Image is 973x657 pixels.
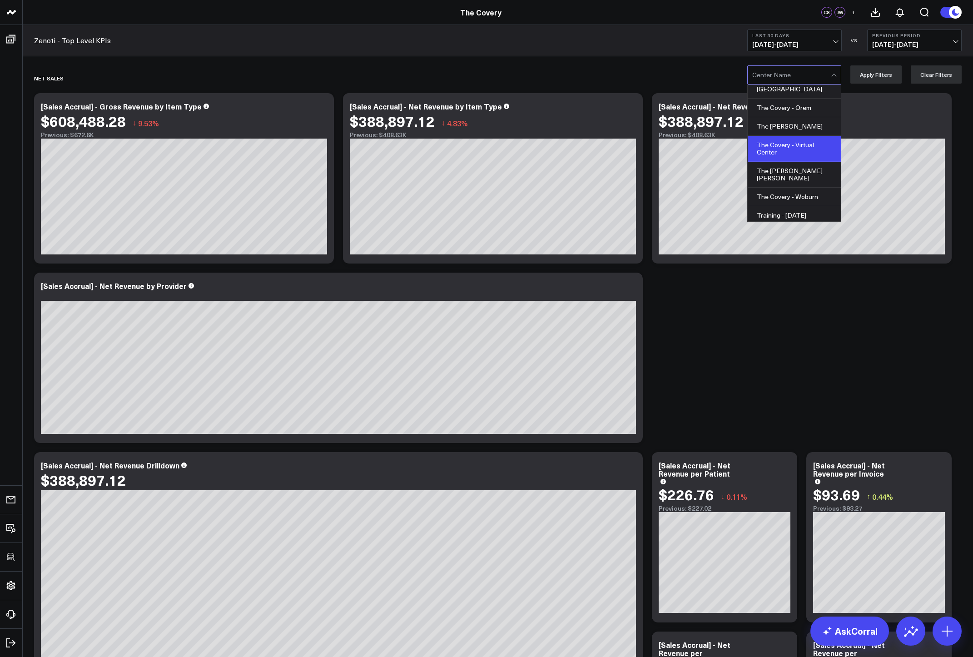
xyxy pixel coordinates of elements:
div: The Covery - [GEOGRAPHIC_DATA] [748,73,841,99]
b: Previous Period [872,33,957,38]
span: + [851,9,855,15]
div: The Covery - Orem [748,99,841,117]
div: [Sales Accrual] - Net Revenue Drilldown [41,460,179,470]
div: VS [846,38,863,43]
div: [Sales Accrual] - Gross Revenue by Item Type [41,101,202,111]
div: The [PERSON_NAME] [748,117,841,136]
div: CS [821,7,832,18]
button: Apply Filters [850,65,902,84]
a: AskCorral [810,617,889,646]
span: 0.44% [872,492,893,502]
span: [DATE] - [DATE] [752,41,837,48]
span: ↑ [867,491,870,503]
div: [Sales Accrual] - Net Revenue by Item Type [350,101,502,111]
span: 0.11% [726,492,747,502]
div: Previous: $408.63K [659,131,945,139]
button: Previous Period[DATE]-[DATE] [867,30,962,51]
span: 4.83% [447,118,468,128]
div: JW [834,7,845,18]
div: $93.69 [813,486,860,503]
div: $388,897.12 [350,113,435,129]
a: Zenoti - Top Level KPIs [34,35,111,45]
div: Previous: $93.27 [813,505,945,512]
div: $388,897.12 [41,472,126,488]
span: ↓ [442,117,445,129]
div: The Covery - Virtual Center [748,136,841,162]
a: The Covery [460,7,501,17]
div: Previous: $227.02 [659,505,790,512]
span: [DATE] - [DATE] [872,41,957,48]
button: Last 30 Days[DATE]-[DATE] [747,30,842,51]
span: ↓ [133,117,136,129]
div: [Sales Accrual] - Net Revenue per Patient [659,460,730,478]
button: + [848,7,859,18]
div: [Sales Accrual] - Net Revenue by Provider [41,281,187,291]
div: The [PERSON_NAME] [PERSON_NAME] [748,162,841,188]
span: ↓ [721,491,725,503]
div: Training - [DATE] [748,206,841,225]
div: Previous: $672.6K [41,131,327,139]
div: [Sales Accrual] - Net Revenue per Invoice [813,460,885,478]
div: [Sales Accrual] - Net Revenue by Guest Type [659,101,816,111]
div: $608,488.28 [41,113,126,129]
div: The Covery - Woburn [748,188,841,206]
div: Net Sales [34,68,64,89]
button: Clear Filters [911,65,962,84]
div: Previous: $408.63K [350,131,636,139]
div: $226.76 [659,486,714,503]
b: Last 30 Days [752,33,837,38]
span: 9.53% [138,118,159,128]
div: $388,897.12 [659,113,744,129]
